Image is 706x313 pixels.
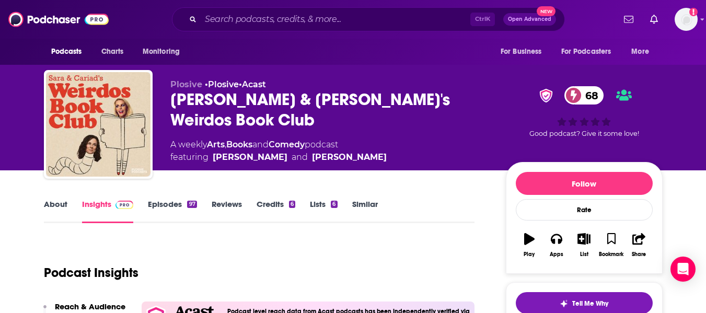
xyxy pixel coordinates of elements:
span: Ctrl K [470,13,495,26]
img: Sara & Cariad's Weirdos Book Club [46,72,151,177]
a: Sara Pascoe [213,151,287,164]
span: , [225,140,226,149]
a: Charts [95,42,130,62]
span: • [239,79,266,89]
span: New [537,6,555,16]
a: Lists6 [310,199,337,223]
span: Logged in as alisoncerri [675,8,698,31]
a: Arts [207,140,225,149]
a: 68 [564,86,604,105]
span: • [205,79,239,89]
button: List [570,226,597,264]
button: open menu [624,42,662,62]
div: Play [524,251,535,258]
button: open menu [135,42,193,62]
svg: Add a profile image [689,8,698,16]
div: Rate [516,199,653,221]
img: verified Badge [536,89,556,102]
img: Podchaser Pro [115,201,134,209]
img: Podchaser - Follow, Share and Rate Podcasts [8,9,109,29]
a: Books [226,140,252,149]
h1: Podcast Insights [44,265,138,281]
span: Charts [101,44,124,59]
button: Bookmark [598,226,625,264]
button: Apps [543,226,570,264]
button: open menu [554,42,627,62]
button: Show profile menu [675,8,698,31]
a: Plosive [208,79,239,89]
a: Show notifications dropdown [646,10,662,28]
span: Tell Me Why [572,299,608,308]
div: Bookmark [599,251,623,258]
a: Comedy [269,140,305,149]
input: Search podcasts, credits, & more... [201,11,470,28]
span: Plosive [170,79,202,89]
p: Reach & Audience [55,302,125,311]
span: More [631,44,649,59]
span: Open Advanced [508,17,551,22]
a: Similar [352,199,378,223]
button: open menu [44,42,96,62]
span: and [252,140,269,149]
div: 6 [331,201,337,208]
a: Cariad Lloyd [312,151,387,164]
button: Play [516,226,543,264]
a: Acast [242,79,266,89]
div: Share [632,251,646,258]
button: Share [625,226,652,264]
div: Apps [550,251,563,258]
button: Open AdvancedNew [503,13,556,26]
span: For Business [501,44,542,59]
button: open menu [493,42,555,62]
a: About [44,199,67,223]
div: verified Badge68Good podcast? Give it some love! [506,79,663,145]
button: Follow [516,172,653,195]
span: 68 [575,86,604,105]
img: tell me why sparkle [560,299,568,308]
span: For Podcasters [561,44,611,59]
span: and [292,151,308,164]
a: Show notifications dropdown [620,10,638,28]
a: Episodes97 [148,199,196,223]
img: User Profile [675,8,698,31]
div: 6 [289,201,295,208]
span: Podcasts [51,44,82,59]
div: 97 [187,201,196,208]
span: Good podcast? Give it some love! [529,130,639,137]
div: Search podcasts, credits, & more... [172,7,565,31]
div: List [580,251,588,258]
div: A weekly podcast [170,138,387,164]
a: Reviews [212,199,242,223]
span: Monitoring [143,44,180,59]
a: Credits6 [257,199,295,223]
span: featuring [170,151,387,164]
a: InsightsPodchaser Pro [82,199,134,223]
div: Open Intercom Messenger [670,257,696,282]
